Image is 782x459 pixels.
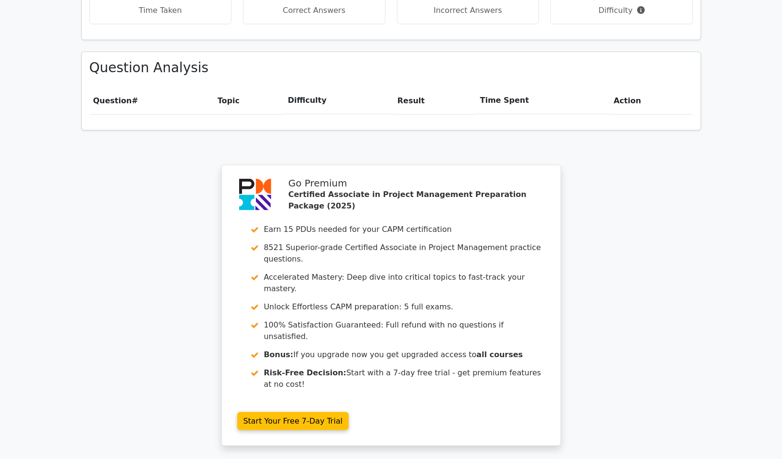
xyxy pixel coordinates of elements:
span: Question [93,96,132,105]
p: Incorrect Answers [405,5,531,16]
th: Result [394,87,476,114]
p: Correct Answers [251,5,377,16]
th: Difficulty [284,87,394,114]
th: # [89,87,214,114]
a: Start Your Free 7-Day Trial [237,412,349,430]
p: Difficulty [559,5,685,16]
th: Action [610,87,693,114]
th: Time Spent [476,87,610,114]
th: Topic [214,87,284,114]
p: Time Taken [98,5,224,16]
h3: Question Analysis [89,60,693,76]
